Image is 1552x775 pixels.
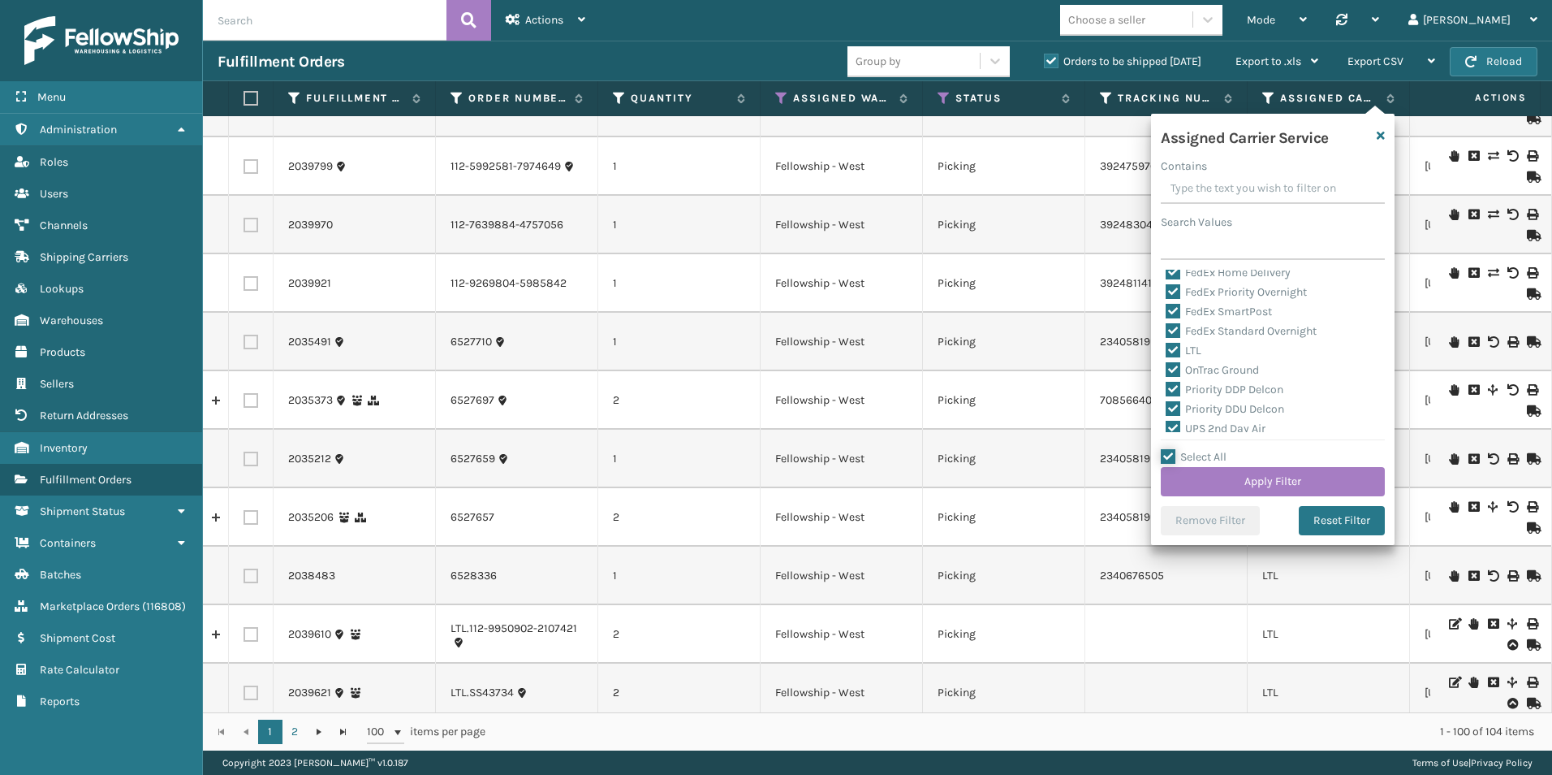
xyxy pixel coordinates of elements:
td: Picking [923,430,1085,488]
td: Fellowship - West [761,605,923,664]
td: Fellowship - West [761,664,923,722]
span: Shipment Status [40,504,125,518]
i: Mark as Shipped [1527,336,1537,348]
a: 112-5992581-7974649 [451,158,561,175]
td: Picking [923,371,1085,430]
a: 6527710 [451,334,492,350]
i: Print BOL [1527,501,1537,513]
i: Cancel Fulfillment Order [1468,267,1478,279]
span: Roles [40,155,68,169]
td: 2 [598,488,761,547]
span: Fulfillment Orders [40,473,131,487]
label: Fulfillment Order Id [306,91,404,106]
span: Actions [1424,84,1537,111]
i: Mark as Shipped [1527,698,1537,709]
a: 392475976214 [1100,159,1174,173]
span: Actions [525,13,563,27]
input: Type the text you wish to filter on [1161,175,1385,204]
i: Cancel Fulfillment Order [1488,618,1498,630]
td: Picking [923,547,1085,605]
i: Split Fulfillment Order [1507,677,1517,688]
a: 392481141670 [1100,276,1170,290]
i: On Hold [1449,453,1459,465]
td: 1 [598,313,761,371]
i: Change shipping [1488,209,1498,220]
label: LTL [1166,344,1201,357]
td: Fellowship - West [761,547,923,605]
i: Print Label [1527,209,1537,220]
i: Void Label [1507,150,1517,162]
i: Cancel Fulfillment Order [1468,336,1478,348]
span: Lookups [40,282,84,296]
i: Split Fulfillment Order [1507,618,1517,630]
label: Assigned Warehouse [793,91,891,106]
td: LTL [1248,664,1410,722]
i: Mark as Shipped [1527,288,1537,300]
label: Contains [1161,158,1207,175]
i: Cancel Fulfillment Order [1468,150,1478,162]
i: On Hold [1449,336,1459,348]
i: Print BOL [1527,384,1537,396]
span: ( 116808 ) [142,600,186,613]
span: items per page [367,720,485,744]
label: FedEx SmartPost [1166,305,1272,318]
i: Cancel Fulfillment Order [1468,570,1478,582]
td: Fellowship - West [761,313,923,371]
td: Picking [923,664,1085,722]
label: FedEx Home Delivery [1166,266,1291,279]
td: LTL [1248,547,1410,605]
i: Edit [1449,618,1459,630]
a: 2039621 [288,685,331,701]
a: 2035373 [288,392,333,409]
i: Mark as Shipped [1527,230,1537,241]
span: Containers [40,536,96,550]
span: Warehouses [40,314,103,327]
label: Tracking Number [1118,91,1216,106]
i: Mark as Shipped [1527,453,1537,465]
i: Void BOL [1488,336,1498,348]
span: Menu [37,90,66,104]
span: Export CSV [1347,54,1403,68]
a: 1 [258,720,282,744]
td: 2340581998 [1085,430,1248,488]
span: Go to the last page [337,725,350,738]
label: Search Values [1161,214,1232,231]
i: Cancel Fulfillment Order [1488,677,1498,688]
td: 2340581997 [1085,488,1248,547]
div: Group by [856,53,901,70]
i: On Hold [1449,501,1459,513]
i: Change shipping [1488,150,1498,162]
a: 6527657 [451,509,494,526]
i: On Hold [1449,267,1459,279]
a: Terms of Use [1412,757,1468,769]
span: Users [40,187,68,201]
i: Print BOL [1507,570,1517,582]
div: Choose a seller [1068,11,1145,28]
i: Cancel Fulfillment Order [1468,453,1478,465]
button: Reload [1450,47,1537,76]
td: 1 [598,430,761,488]
i: On Hold [1449,384,1459,396]
a: 6527659 [451,451,495,467]
a: 6527697 [451,392,494,409]
a: 112-7639884-4757056 [451,217,563,233]
td: 1 [598,196,761,254]
td: Fellowship - West [761,137,923,196]
i: Print Label [1527,267,1537,279]
a: Go to the next page [307,720,331,744]
td: 708566401 [1085,371,1248,430]
span: Shipment Cost [40,631,115,645]
label: Status [955,91,1054,106]
td: Picking [923,196,1085,254]
a: Privacy Policy [1471,757,1533,769]
i: Edit [1449,677,1459,688]
span: Return Addresses [40,409,128,422]
i: On Hold [1468,618,1478,630]
label: Orders to be shipped [DATE] [1044,54,1201,68]
td: 1 [598,254,761,313]
label: UPS 2nd Day Air [1166,422,1265,435]
label: Select All [1161,450,1227,464]
i: Print Label [1527,150,1537,162]
a: 2039970 [288,217,333,233]
label: OnTrac Ground [1166,363,1259,377]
